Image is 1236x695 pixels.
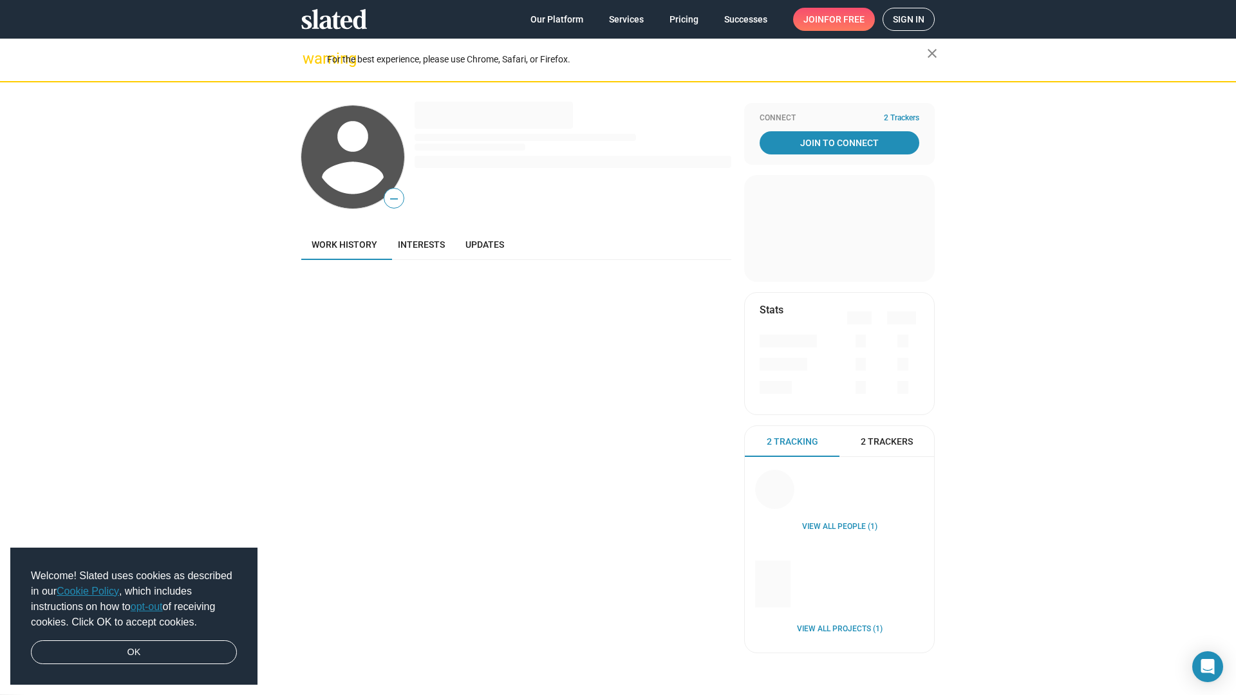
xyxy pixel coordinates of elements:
[455,229,514,260] a: Updates
[530,8,583,31] span: Our Platform
[1192,651,1223,682] div: Open Intercom Messenger
[924,46,940,61] mat-icon: close
[861,436,913,448] span: 2 Trackers
[131,601,163,612] a: opt-out
[465,239,504,250] span: Updates
[520,8,594,31] a: Our Platform
[714,8,778,31] a: Successes
[609,8,644,31] span: Services
[724,8,767,31] span: Successes
[824,8,865,31] span: for free
[398,239,445,250] span: Interests
[384,190,404,207] span: —
[893,8,924,30] span: Sign in
[884,113,919,124] span: 2 Trackers
[312,239,377,250] span: Work history
[31,568,237,630] span: Welcome! Slated uses cookies as described in our , which includes instructions on how to of recei...
[793,8,875,31] a: Joinfor free
[760,113,919,124] div: Connect
[760,303,783,317] mat-card-title: Stats
[327,51,927,68] div: For the best experience, please use Chrome, Safari, or Firefox.
[31,640,237,665] a: dismiss cookie message
[303,51,318,66] mat-icon: warning
[388,229,455,260] a: Interests
[762,131,917,154] span: Join To Connect
[10,548,257,685] div: cookieconsent
[57,586,119,597] a: Cookie Policy
[599,8,654,31] a: Services
[767,436,818,448] span: 2 Tracking
[802,522,877,532] a: View all People (1)
[803,8,865,31] span: Join
[301,229,388,260] a: Work history
[797,624,883,635] a: View all Projects (1)
[760,131,919,154] a: Join To Connect
[659,8,709,31] a: Pricing
[883,8,935,31] a: Sign in
[669,8,698,31] span: Pricing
